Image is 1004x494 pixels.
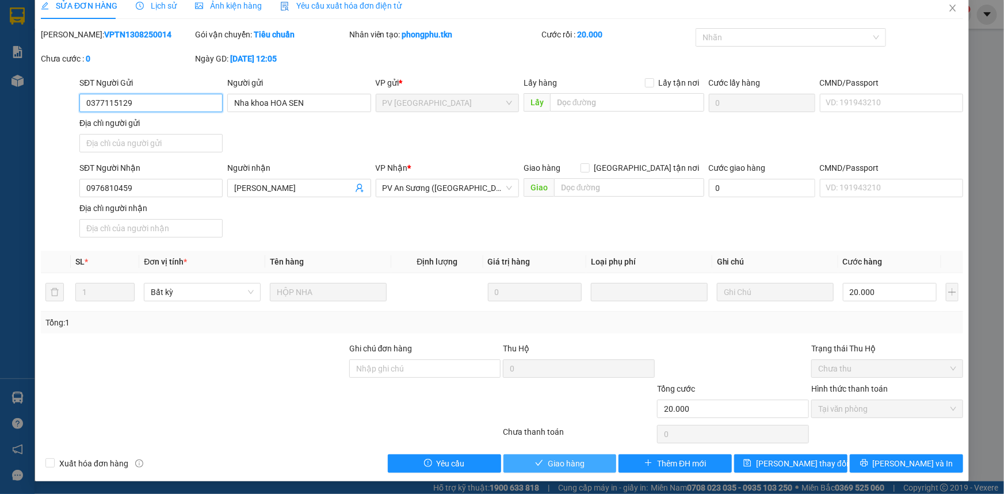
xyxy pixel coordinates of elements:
[843,257,883,266] span: Cước hàng
[349,28,540,41] div: Nhân viên tạo:
[227,76,371,89] div: Người gửi
[144,257,187,266] span: Đơn vị tính
[818,400,956,418] span: Tại văn phòng
[41,2,49,10] span: edit
[270,283,387,301] input: VD: Bàn, Ghế
[488,283,582,301] input: 0
[712,251,838,273] th: Ghi chú
[349,344,413,353] label: Ghi chú đơn hàng
[376,76,519,89] div: VP gửi
[388,454,501,473] button: exclamation-circleYêu cầu
[227,162,371,174] div: Người nhận
[577,30,602,39] b: 20.000
[424,459,432,468] span: exclamation-circle
[45,316,388,329] div: Tổng: 1
[151,284,254,301] span: Bất kỳ
[820,76,963,89] div: CMND/Passport
[654,76,704,89] span: Lấy tận nơi
[524,163,560,173] span: Giao hàng
[195,52,347,65] div: Ngày GD:
[946,283,959,301] button: plus
[75,257,85,266] span: SL
[548,457,585,470] span: Giao hàng
[79,117,223,129] div: Địa chỉ người gửi
[503,344,529,353] span: Thu Hộ
[717,283,834,301] input: Ghi Chú
[541,28,693,41] div: Cước rồi :
[383,179,512,197] span: PV An Sương (Hàng Hóa)
[45,283,64,301] button: delete
[195,28,347,41] div: Gói vận chuyển:
[709,179,815,197] input: Cước giao hàng
[811,384,888,393] label: Hình thức thanh toán
[709,163,766,173] label: Cước giao hàng
[135,459,143,468] span: info-circle
[488,257,530,266] span: Giá trị hàng
[590,162,704,174] span: [GEOGRAPHIC_DATA] tận nơi
[657,457,706,470] span: Thêm ĐH mới
[743,459,751,468] span: save
[55,457,133,470] span: Xuất hóa đơn hàng
[524,178,554,197] span: Giao
[524,78,557,87] span: Lấy hàng
[550,93,704,112] input: Dọc đường
[270,257,304,266] span: Tên hàng
[280,1,402,10] span: Yêu cầu xuất hóa đơn điện tử
[79,76,223,89] div: SĐT Người Gửi
[657,384,695,393] span: Tổng cước
[254,30,295,39] b: Tiêu chuẩn
[709,94,815,112] input: Cước lấy hàng
[524,93,550,112] span: Lấy
[79,219,223,238] input: Địa chỉ của người nhận
[860,459,868,468] span: printer
[41,28,193,41] div: [PERSON_NAME]:
[554,178,704,197] input: Dọc đường
[756,457,848,470] span: [PERSON_NAME] thay đổi
[948,3,957,13] span: close
[850,454,963,473] button: printer[PERSON_NAME] và In
[79,202,223,215] div: Địa chỉ người nhận
[104,30,171,39] b: VPTN1308250014
[820,162,963,174] div: CMND/Passport
[619,454,732,473] button: plusThêm ĐH mới
[79,162,223,174] div: SĐT Người Nhận
[503,454,617,473] button: checkGiao hàng
[376,163,408,173] span: VP Nhận
[195,2,203,10] span: picture
[586,251,712,273] th: Loại phụ phí
[355,183,364,193] span: user-add
[873,457,953,470] span: [PERSON_NAME] và In
[818,360,956,377] span: Chưa thu
[535,459,543,468] span: check
[402,30,453,39] b: phongphu.tkn
[437,457,465,470] span: Yêu cầu
[86,54,90,63] b: 0
[811,342,963,355] div: Trạng thái Thu Hộ
[79,134,223,152] input: Địa chỉ của người gửi
[417,257,457,266] span: Định lượng
[136,2,144,10] span: clock-circle
[644,459,652,468] span: plus
[41,52,193,65] div: Chưa cước :
[734,454,848,473] button: save[PERSON_NAME] thay đổi
[41,1,117,10] span: SỬA ĐƠN HÀNG
[136,1,177,10] span: Lịch sử
[383,94,512,112] span: PV Tây Ninh
[349,359,501,378] input: Ghi chú đơn hàng
[280,2,289,11] img: icon
[502,426,656,446] div: Chưa thanh toán
[230,54,277,63] b: [DATE] 12:05
[195,1,262,10] span: Ảnh kiện hàng
[709,78,761,87] label: Cước lấy hàng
